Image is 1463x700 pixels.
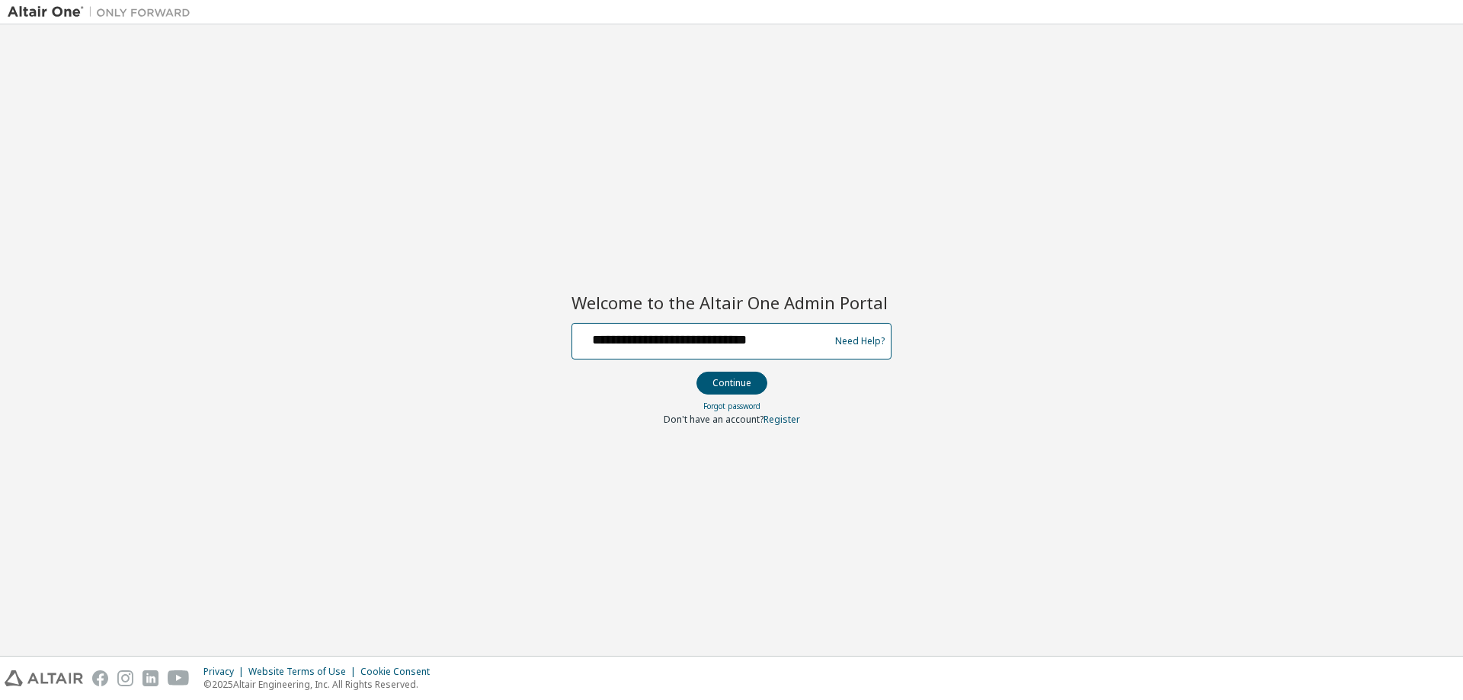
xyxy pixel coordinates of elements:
div: Cookie Consent [360,666,439,678]
img: Altair One [8,5,198,20]
h2: Welcome to the Altair One Admin Portal [571,292,892,313]
img: altair_logo.svg [5,670,83,686]
img: linkedin.svg [142,670,158,686]
div: Website Terms of Use [248,666,360,678]
span: Don't have an account? [664,413,764,426]
img: instagram.svg [117,670,133,686]
div: Privacy [203,666,248,678]
img: facebook.svg [92,670,108,686]
button: Continue [696,372,767,395]
img: youtube.svg [168,670,190,686]
a: Forgot password [703,401,760,411]
p: © 2025 Altair Engineering, Inc. All Rights Reserved. [203,678,439,691]
a: Register [764,413,800,426]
